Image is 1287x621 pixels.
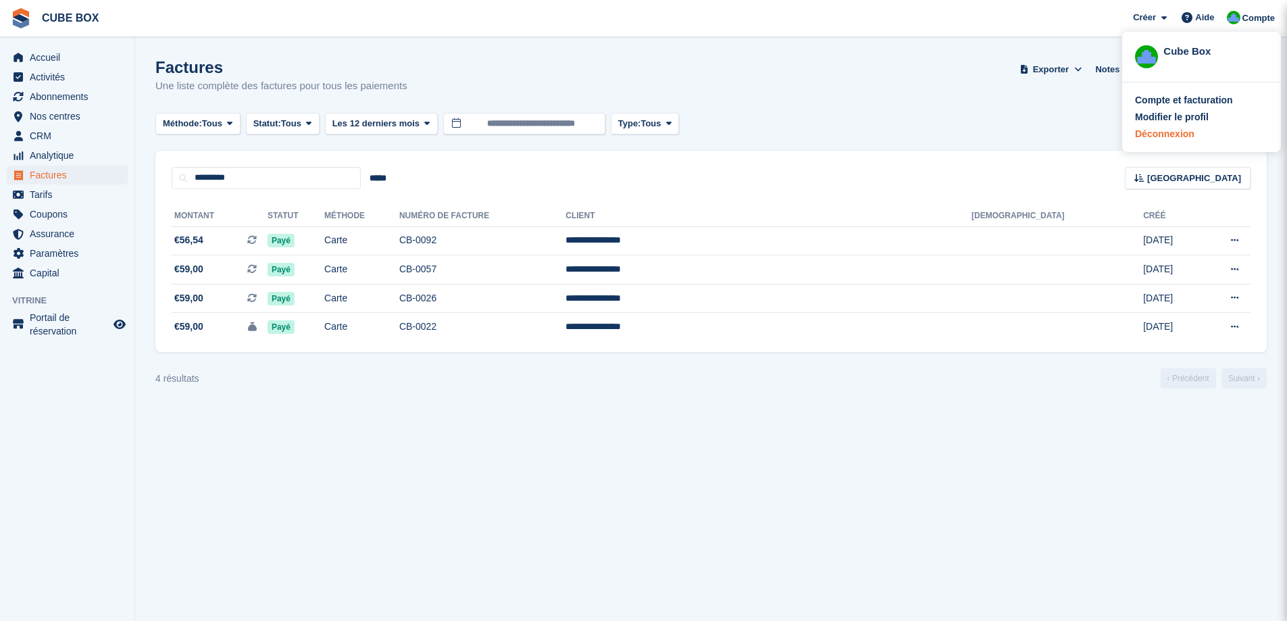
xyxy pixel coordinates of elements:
span: Créer [1133,11,1156,24]
td: Carte [324,226,399,255]
a: CUBE BOX [36,7,104,29]
a: menu [7,311,128,338]
span: Tous [202,117,222,130]
span: €59,00 [174,291,203,305]
span: Type: [618,117,641,130]
span: Payé [268,263,295,276]
p: Une liste complète des factures pour tous les paiements [155,78,407,94]
span: Exporter [1033,63,1069,76]
a: menu [7,224,128,243]
span: Payé [268,292,295,305]
button: Les 12 derniers mois [325,113,438,135]
span: Assurance [30,224,111,243]
span: Paramètres [30,244,111,263]
a: Boutique d'aperçu [111,316,128,332]
img: Cube Box [1227,11,1240,24]
td: Carte [324,255,399,284]
span: €56,54 [174,233,203,247]
a: menu [7,146,128,165]
td: [DATE] [1143,284,1198,313]
span: Capital [30,264,111,282]
th: [DEMOGRAPHIC_DATA] [971,205,1143,227]
div: Compte et facturation [1135,93,1233,107]
a: Modifier le profil [1135,110,1268,124]
a: Compte et facturation [1135,93,1268,107]
span: Tous [281,117,301,130]
nav: Page [1158,368,1269,389]
span: Portail de réservation [30,311,111,338]
div: Déconnexion [1135,127,1194,141]
a: menu [7,205,128,224]
th: Statut [268,205,324,227]
td: CB-0057 [399,255,565,284]
a: menu [7,244,128,263]
th: Client [565,205,971,227]
a: Notes de crédit [1090,58,1164,80]
a: menu [7,166,128,184]
span: Activités [30,68,111,86]
a: menu [7,185,128,204]
button: Type: Tous [611,113,680,135]
span: Analytique [30,146,111,165]
span: Payé [268,320,295,334]
div: Cube Box [1163,44,1268,56]
a: Précédent [1161,368,1216,389]
a: menu [7,264,128,282]
button: Statut: Tous [246,113,320,135]
td: CB-0026 [399,284,565,313]
span: Accueil [30,48,111,67]
img: Cube Box [1135,45,1158,68]
a: menu [7,107,128,126]
th: Méthode [324,205,399,227]
span: €59,00 [174,262,203,276]
span: Tous [640,117,661,130]
a: menu [7,87,128,106]
a: Déconnexion [1135,127,1268,141]
button: Méthode: Tous [155,113,241,135]
td: CB-0092 [399,226,565,255]
td: [DATE] [1143,313,1198,341]
a: Suivant [1221,368,1267,389]
button: Exporter [1017,58,1084,80]
span: Statut: [253,117,281,130]
td: Carte [324,313,399,341]
span: Vitrine [12,294,134,307]
td: [DATE] [1143,226,1198,255]
h1: Factures [155,58,407,76]
th: Créé [1143,205,1198,227]
img: stora-icon-8386f47178a22dfd0bd8f6a31ec36ba5ce8667c1dd55bd0f319d3a0aa187defe.svg [11,8,31,28]
span: Tarifs [30,185,111,204]
span: [GEOGRAPHIC_DATA] [1147,172,1241,185]
a: menu [7,68,128,86]
span: Compte [1242,11,1275,25]
td: [DATE] [1143,255,1198,284]
span: Payé [268,234,295,247]
span: Factures [30,166,111,184]
span: Abonnements [30,87,111,106]
th: Montant [172,205,268,227]
a: menu [7,48,128,67]
td: Carte [324,284,399,313]
span: Nos centres [30,107,111,126]
span: Méthode: [163,117,202,130]
span: Coupons [30,205,111,224]
div: 4 résultats [155,372,199,386]
div: Modifier le profil [1135,110,1209,124]
span: Aide [1195,11,1214,24]
a: menu [7,126,128,145]
span: CRM [30,126,111,145]
span: Les 12 derniers mois [332,117,420,130]
span: €59,00 [174,320,203,334]
td: CB-0022 [399,313,565,341]
th: Numéro de facture [399,205,565,227]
